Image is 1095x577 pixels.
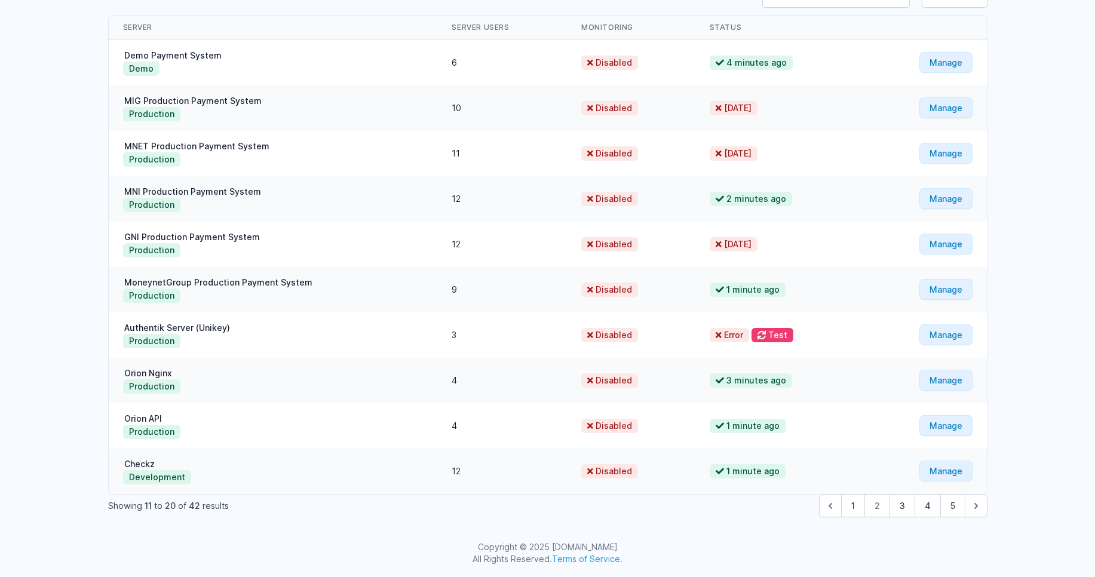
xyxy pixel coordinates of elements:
[437,131,566,176] td: 11
[581,192,638,206] span: Disabled
[123,232,261,242] a: GNI Production Payment System
[919,188,973,209] a: Manage
[109,16,438,40] th: Server
[710,373,792,388] span: 3 minutes ago
[437,176,566,222] td: 12
[123,334,180,348] button: Production
[710,192,792,206] span: 2 minutes ago
[123,107,180,121] button: Production
[581,283,638,297] span: Disabled
[819,495,842,517] button: &laquo; Previous
[710,464,786,478] span: 1 minute ago
[752,328,793,342] button: Test
[695,16,864,40] th: Status
[710,237,757,251] span: [DATE]
[710,146,757,161] span: [DATE]
[437,358,566,403] td: 4
[919,234,973,254] a: Manage
[710,328,749,342] span: Error
[123,379,180,394] button: Production
[123,96,263,106] a: MIG Production Payment System
[581,419,638,433] span: Disabled
[841,495,865,517] button: Go to page 1
[123,425,180,439] button: Production
[581,237,638,251] span: Disabled
[437,449,566,494] td: 12
[437,312,566,358] td: 3
[567,16,695,40] th: Monitoring
[154,501,162,511] span: to
[581,464,638,478] span: Disabled
[919,97,973,118] a: Manage
[108,501,142,511] span: Showing
[919,461,973,481] a: Manage
[915,495,941,517] button: Go to page 4
[437,40,566,86] td: 6
[165,501,176,511] span: 20
[123,50,223,60] a: Demo Payment System
[123,368,173,378] a: Orion Nginx
[710,419,786,433] span: 1 minute ago
[581,328,638,342] span: Disabled
[864,495,890,517] span: 2
[890,495,915,517] button: Go to page 3
[437,222,566,267] td: 12
[123,323,231,333] a: Authentik Server (Unikey)
[940,495,965,517] button: Go to page 5
[437,16,566,40] th: Server Users
[581,373,638,388] span: Disabled
[437,403,566,449] td: 4
[581,101,638,115] span: Disabled
[123,62,160,76] button: Demo
[581,146,638,161] span: Disabled
[437,85,566,131] td: 10
[108,495,987,517] nav: Pagination Navigation
[123,459,156,469] a: Checkz
[203,501,229,511] span: results
[123,141,271,151] a: MNET Production Payment System
[919,370,973,391] a: Manage
[965,495,987,517] button: Next &raquo;
[123,413,163,423] a: Orion API
[919,324,973,345] a: Manage
[919,143,973,164] a: Manage
[581,56,638,70] span: Disabled
[710,283,786,297] span: 1 minute ago
[123,152,180,167] button: Production
[437,267,566,312] td: 9
[710,101,757,115] span: [DATE]
[123,198,180,212] button: Production
[123,470,191,484] button: Development
[919,279,973,300] a: Manage
[123,243,180,257] button: Production
[189,501,200,511] span: 42
[919,52,973,73] a: Manage
[145,501,152,511] span: 11
[123,277,314,287] a: MoneynetGroup Production Payment System
[919,415,973,436] a: Manage
[710,56,793,70] span: 4 minutes ago
[123,186,262,197] a: MNI Production Payment System
[178,501,186,511] span: of
[123,288,180,303] button: Production
[552,554,620,564] a: Terms of Service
